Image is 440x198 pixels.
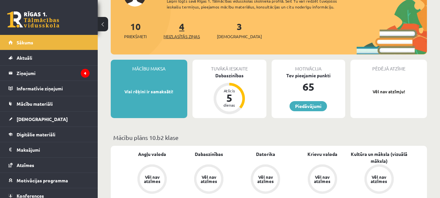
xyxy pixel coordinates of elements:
[313,175,332,183] div: Vēl nav atzīmes
[143,175,161,183] div: Vēl nav atzīmes
[290,101,327,111] a: Piedāvājumi
[124,164,180,195] a: Vēl nav atzīmes
[294,164,351,195] a: Vēl nav atzīmes
[8,96,90,111] a: Mācību materiāli
[8,112,90,127] a: [DEMOGRAPHIC_DATA]
[17,162,34,168] span: Atzīmes
[351,164,407,195] a: Vēl nav atzīmes
[8,158,90,173] a: Atzīmes
[272,72,346,79] div: Tev pieejamie punkti
[192,72,266,115] a: Dabaszinības Atlicis 5 dienas
[81,69,90,78] i: 4
[8,142,90,157] a: Maksājumi
[220,89,239,93] div: Atlicis
[256,151,275,158] a: Datorika
[111,60,187,72] div: Mācību maksa
[17,177,68,183] span: Motivācijas programma
[217,21,262,40] a: 3[DEMOGRAPHIC_DATA]
[351,151,407,164] a: Kultūra un māksla (vizuālā māksla)
[220,93,239,103] div: 5
[200,175,218,183] div: Vēl nav atzīmes
[163,21,200,40] a: 4Neizlasītās ziņas
[8,35,90,50] a: Sākums
[114,88,184,95] p: Visi rēķini ir samaksāti!
[17,131,55,137] span: Digitālie materiāli
[180,164,237,195] a: Vēl nav atzīmes
[256,175,275,183] div: Vēl nav atzīmes
[17,101,53,107] span: Mācību materiāli
[163,33,200,40] span: Neizlasītās ziņas
[17,66,90,81] legend: Ziņojumi
[272,60,346,72] div: Motivācija
[195,151,223,158] a: Dabaszinības
[8,50,90,65] a: Aktuāli
[7,11,59,28] a: Rīgas 1. Tālmācības vidusskola
[17,81,90,96] legend: Informatīvie ziņojumi
[8,66,90,81] a: Ziņojumi4
[192,72,266,79] div: Dabaszinības
[237,164,294,195] a: Vēl nav atzīmes
[17,142,90,157] legend: Maksājumi
[8,173,90,188] a: Motivācijas programma
[8,81,90,96] a: Informatīvie ziņojumi
[350,60,427,72] div: Pēdējā atzīme
[138,151,166,158] a: Angļu valoda
[370,175,388,183] div: Vēl nav atzīmes
[113,133,424,142] p: Mācību plāns 10.b2 klase
[220,103,239,107] div: dienas
[192,60,266,72] div: Tuvākā ieskaite
[17,55,32,61] span: Aktuāli
[17,116,68,122] span: [DEMOGRAPHIC_DATA]
[272,79,346,95] div: 65
[8,127,90,142] a: Digitālie materiāli
[124,21,147,40] a: 10Priekšmeti
[354,88,424,95] p: Vēl nav atzīmju!
[124,33,147,40] span: Priekšmeti
[217,33,262,40] span: [DEMOGRAPHIC_DATA]
[307,151,337,158] a: Krievu valoda
[17,39,33,45] span: Sākums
